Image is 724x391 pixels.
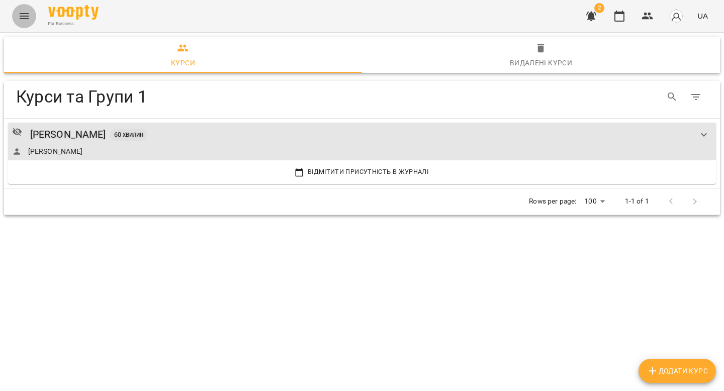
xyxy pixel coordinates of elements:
[594,3,604,13] span: 2
[110,130,147,139] span: 60 хвилин
[693,7,712,25] button: UA
[580,194,608,209] div: 100
[625,197,649,207] p: 1-1 of 1
[15,166,709,177] span: Відмітити присутність в Журналі
[48,5,99,20] img: Voopty Logo
[28,146,83,156] a: [PERSON_NAME]
[48,21,99,27] span: For Business
[510,57,573,69] div: Видалені курси
[16,86,404,107] h4: Курси та Групи 1
[639,359,716,383] button: Додати Курс
[697,11,708,21] span: UA
[692,123,716,147] button: show more
[647,365,708,377] span: Додати Курс
[12,4,36,28] button: Menu
[529,197,576,207] p: Rows per page:
[171,57,195,69] div: Курси
[12,127,22,137] svg: Приватний урок
[660,85,684,109] button: Search
[30,127,106,142] a: [PERSON_NAME]
[12,164,712,179] button: Відмітити присутність в Журналі
[669,9,683,23] img: avatar_s.png
[4,81,720,113] div: Table Toolbar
